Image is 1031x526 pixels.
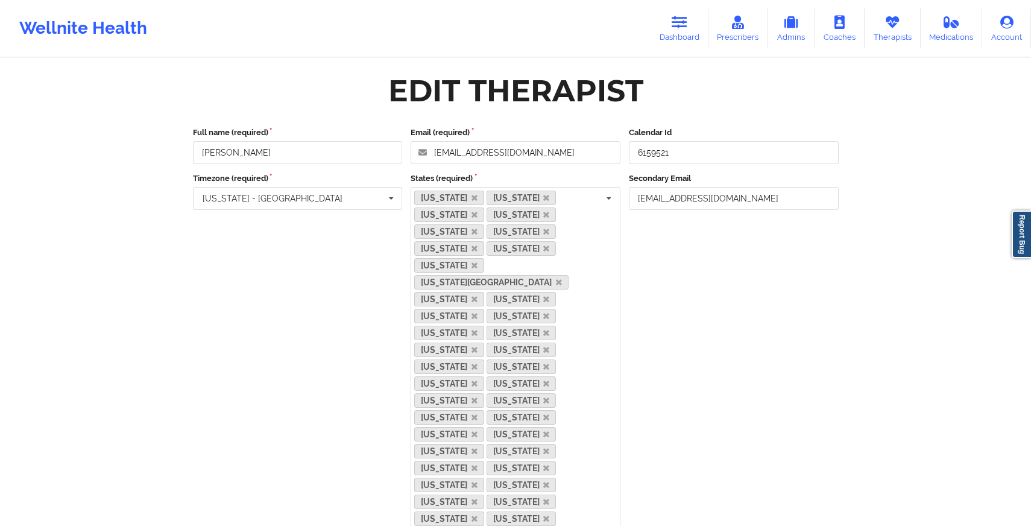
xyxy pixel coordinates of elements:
[487,360,556,374] a: [US_STATE]
[487,444,556,458] a: [US_STATE]
[414,360,484,374] a: [US_STATE]
[414,376,484,391] a: [US_STATE]
[193,141,403,164] input: Full name
[487,461,556,475] a: [US_STATE]
[414,410,484,425] a: [US_STATE]
[629,173,839,185] label: Secondary Email
[388,72,643,110] div: Edit Therapist
[414,309,484,323] a: [US_STATE]
[487,478,556,492] a: [US_STATE]
[487,495,556,509] a: [US_STATE]
[414,191,484,205] a: [US_STATE]
[629,187,839,210] input: Email
[411,141,620,164] input: Email address
[921,8,983,48] a: Medications
[651,8,708,48] a: Dashboard
[414,292,484,306] a: [US_STATE]
[193,173,403,185] label: Timezone (required)
[414,444,484,458] a: [US_STATE]
[487,208,556,222] a: [US_STATE]
[414,512,484,526] a: [US_STATE]
[414,326,484,340] a: [US_STATE]
[982,8,1031,48] a: Account
[414,495,484,509] a: [US_STATE]
[414,461,484,475] a: [US_STATE]
[414,393,484,408] a: [US_STATE]
[414,258,484,273] a: [US_STATE]
[487,512,556,526] a: [US_STATE]
[865,8,921,48] a: Therapists
[411,127,620,139] label: Email (required)
[487,309,556,323] a: [US_STATE]
[414,224,484,239] a: [US_STATE]
[815,8,865,48] a: Coaches
[414,478,484,492] a: [US_STATE]
[203,194,342,203] div: [US_STATE] - [GEOGRAPHIC_DATA]
[487,224,556,239] a: [US_STATE]
[487,326,556,340] a: [US_STATE]
[487,410,556,425] a: [US_STATE]
[487,343,556,357] a: [US_STATE]
[1012,211,1031,258] a: Report Bug
[487,191,556,205] a: [US_STATE]
[414,343,484,357] a: [US_STATE]
[708,8,768,48] a: Prescribers
[629,141,839,164] input: Calendar Id
[487,393,556,408] a: [US_STATE]
[414,241,484,256] a: [US_STATE]
[629,127,839,139] label: Calendar Id
[414,275,569,290] a: [US_STATE][GEOGRAPHIC_DATA]
[414,208,484,222] a: [US_STATE]
[487,241,556,256] a: [US_STATE]
[487,292,556,306] a: [US_STATE]
[487,376,556,391] a: [US_STATE]
[193,127,403,139] label: Full name (required)
[411,173,620,185] label: States (required)
[768,8,815,48] a: Admins
[414,427,484,442] a: [US_STATE]
[487,427,556,442] a: [US_STATE]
